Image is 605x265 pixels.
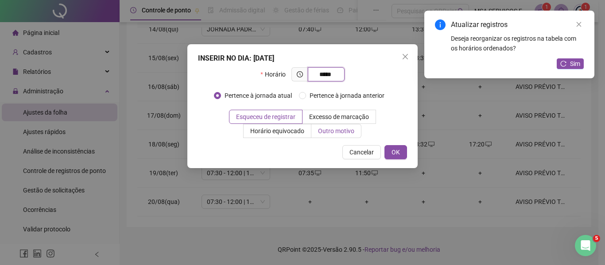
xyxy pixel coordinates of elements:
[349,147,374,157] span: Cancelar
[402,53,409,60] span: close
[198,53,407,64] div: INSERIR NO DIA : [DATE]
[221,91,295,100] span: Pertence à jornada atual
[435,19,446,30] span: info-circle
[250,127,304,134] span: Horário equivocado
[306,91,388,100] span: Pertence à jornada anterior
[451,34,584,53] div: Deseja reorganizar os registros na tabela com os horários ordenados?
[576,21,582,27] span: close
[570,59,580,69] span: Sim
[236,113,295,120] span: Esqueceu de registrar
[318,127,354,134] span: Outro motivo
[557,58,584,69] button: Sim
[384,145,407,159] button: OK
[260,67,291,81] label: Horário
[297,71,303,77] span: clock-circle
[398,50,412,64] button: Close
[560,61,566,67] span: reload
[392,147,400,157] span: OK
[342,145,381,159] button: Cancelar
[451,19,584,30] div: Atualizar registros
[309,113,369,120] span: Excesso de marcação
[593,235,600,242] span: 5
[575,235,596,256] iframe: Intercom live chat
[574,19,584,29] a: Close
